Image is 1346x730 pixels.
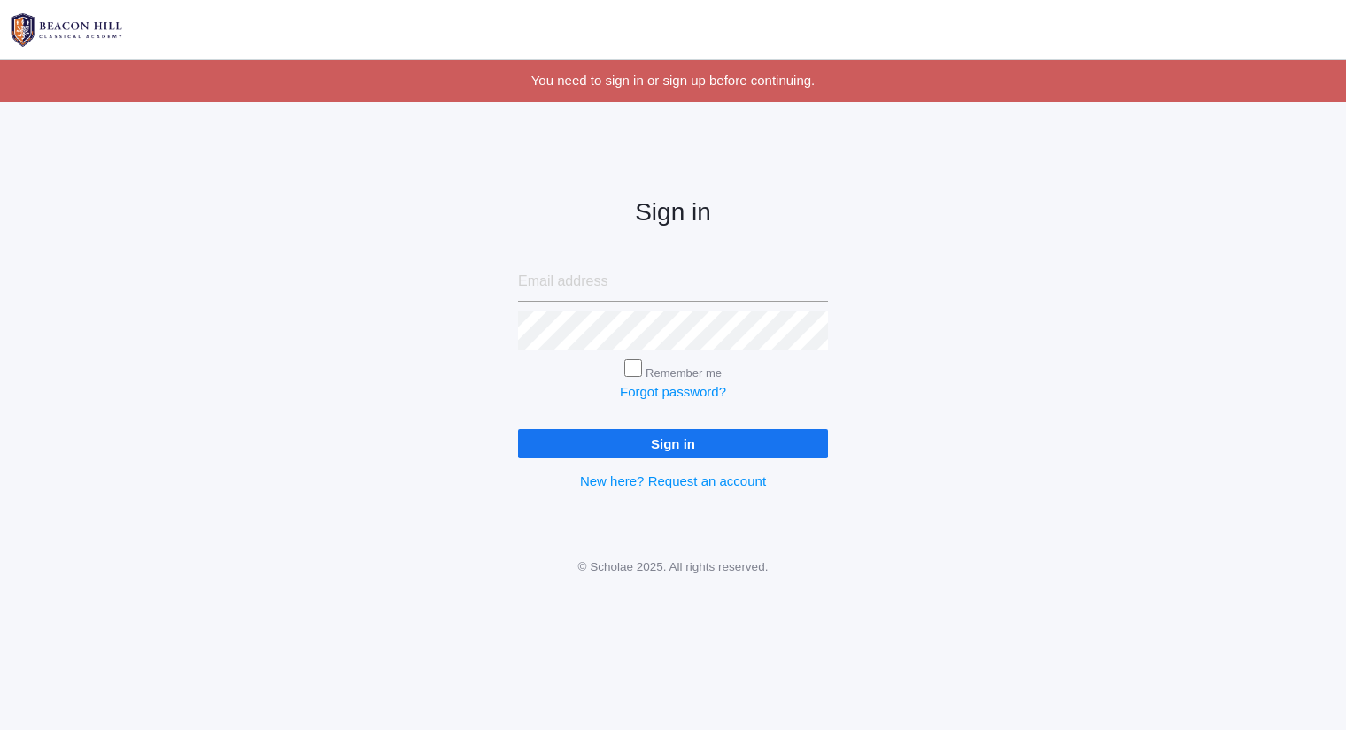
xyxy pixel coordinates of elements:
label: Remember me [646,366,722,380]
h2: Sign in [518,199,828,227]
input: Email address [518,262,828,302]
input: Sign in [518,429,828,458]
a: New here? Request an account [580,473,766,488]
a: Forgot password? [620,384,726,399]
